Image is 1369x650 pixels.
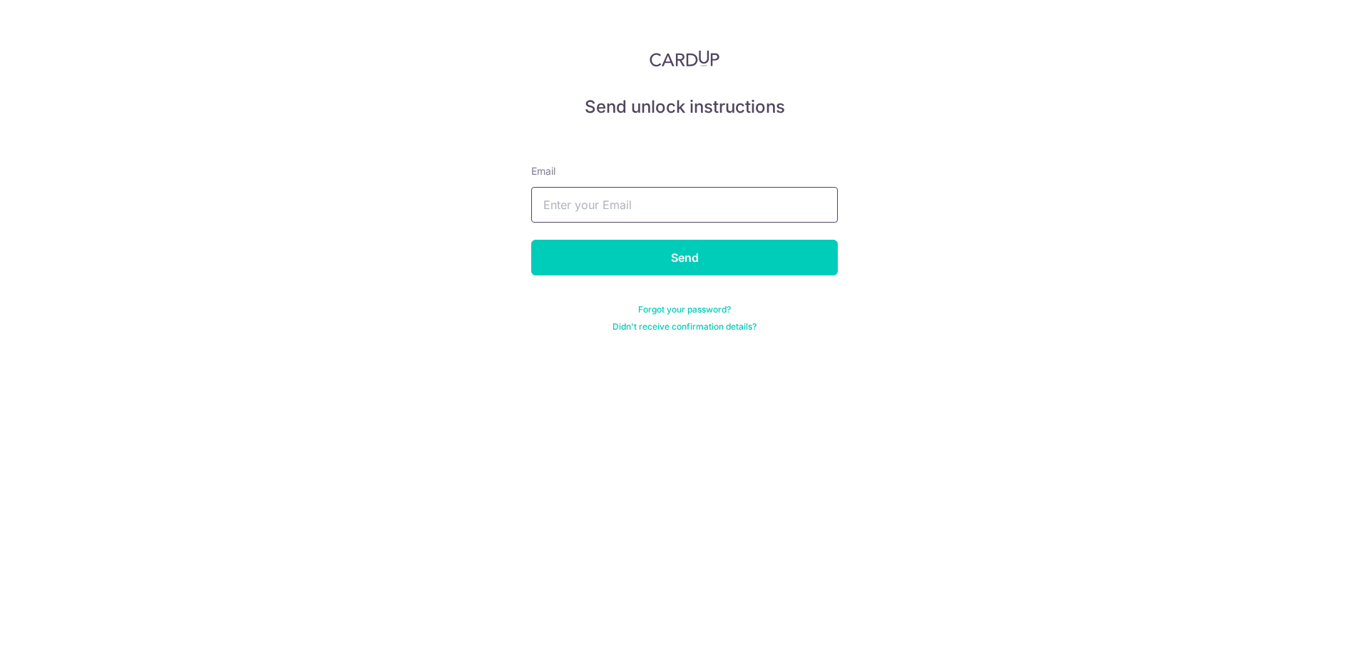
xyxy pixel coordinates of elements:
input: Send [531,240,838,275]
img: CardUp Logo [650,50,719,67]
span: translation missing: en.devise.label.Email [531,165,555,177]
a: Forgot your password? [638,304,731,315]
h5: Send unlock instructions [531,96,838,118]
a: Didn't receive confirmation details? [612,321,757,332]
input: Enter your Email [531,187,838,223]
